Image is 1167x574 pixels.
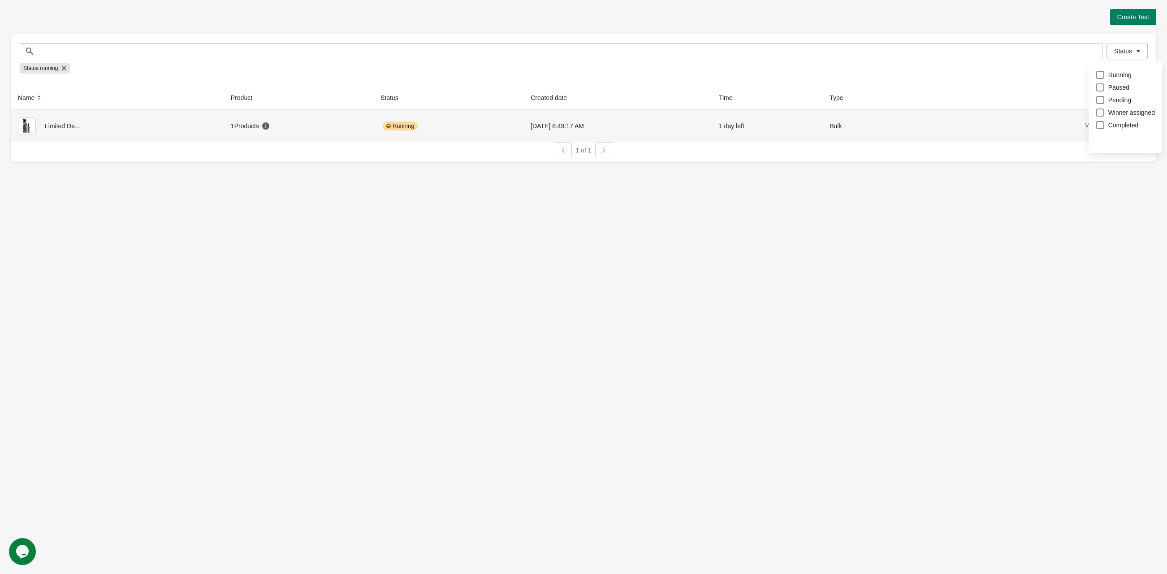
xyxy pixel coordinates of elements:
button: Create Test [1110,9,1156,25]
button: Name [14,90,47,106]
div: Running [383,122,418,130]
span: Winner assigned [1108,108,1155,117]
div: Limited De... [18,117,216,135]
span: Status [1114,48,1132,55]
div: Bulk [830,117,918,135]
iframe: chat widget [9,538,38,565]
button: Status [1106,43,1148,59]
div: 1 Products [231,122,270,130]
button: Product [227,90,265,106]
span: Create Test [1117,13,1149,21]
span: Running [1108,70,1132,79]
button: Status [377,90,411,106]
button: Created date [527,90,579,106]
span: Pending [1108,96,1131,104]
span: Status running [23,63,58,74]
div: 1 day left [719,117,815,135]
span: 1 of 1 [575,147,591,154]
span: Completed [1108,121,1139,130]
button: Time [715,90,745,106]
button: Type [826,90,856,106]
span: Paused [1108,83,1129,92]
div: [DATE] 8:49:17 AM [531,117,705,135]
